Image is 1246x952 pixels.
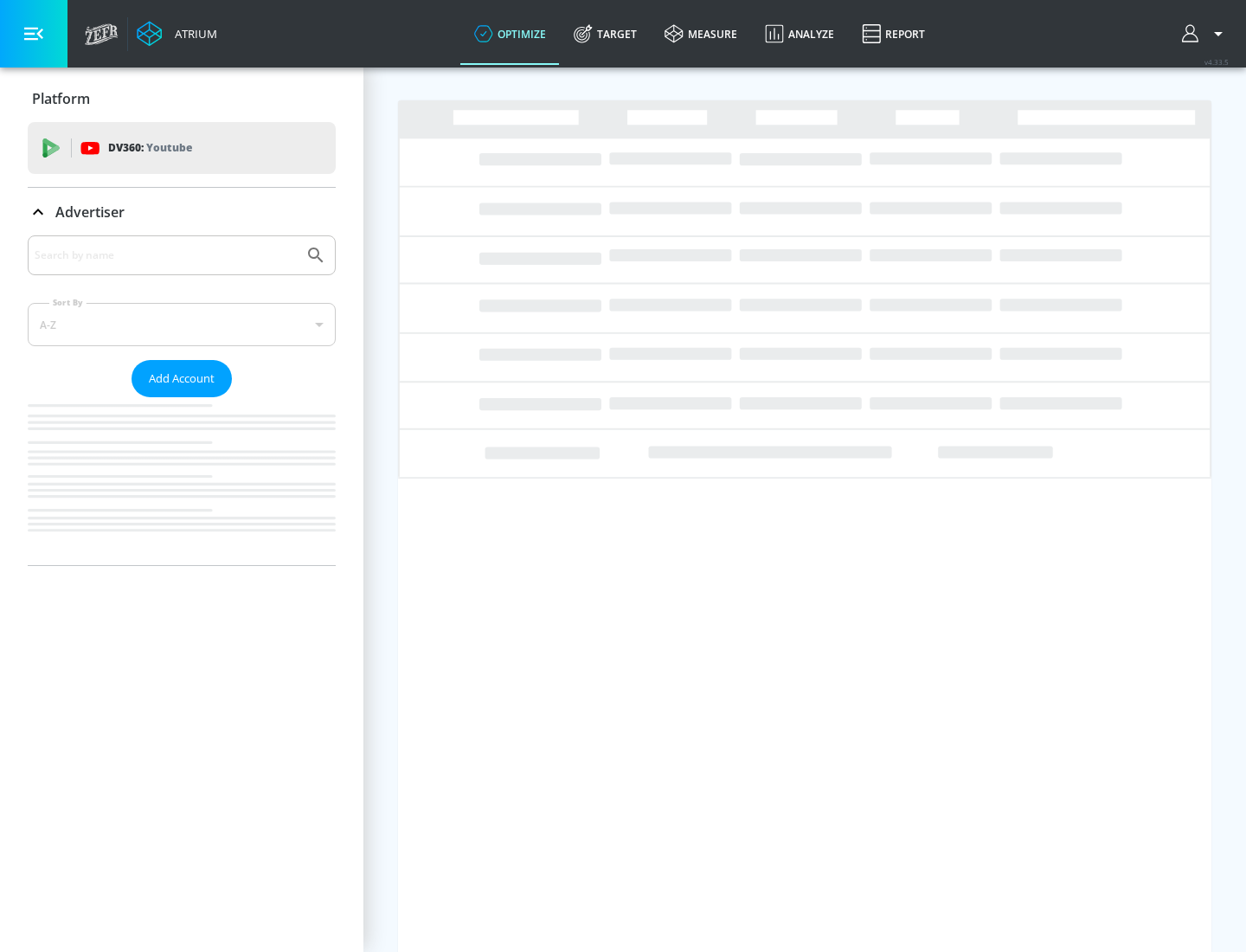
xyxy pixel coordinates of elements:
a: Target [560,3,651,65]
nav: list of Advertiser [28,397,336,565]
div: Platform [28,74,336,123]
p: Youtube [146,138,192,157]
div: A-Z [28,303,336,346]
a: measure [651,3,751,65]
p: Advertiser [55,203,125,222]
a: Report [848,3,939,65]
div: Advertiser [28,235,336,565]
div: Atrium [168,26,217,42]
div: Advertiser [28,188,336,236]
p: Platform [32,89,90,108]
label: Sort By [49,297,87,308]
span: Add Account [149,369,215,389]
a: Atrium [137,21,217,47]
a: optimize [460,3,560,65]
a: Analyze [751,3,848,65]
button: Add Account [132,360,232,397]
input: Search by name [35,244,297,267]
div: DV360: Youtube [28,122,336,174]
p: DV360: [108,138,192,158]
span: v 4.33.5 [1204,57,1229,67]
